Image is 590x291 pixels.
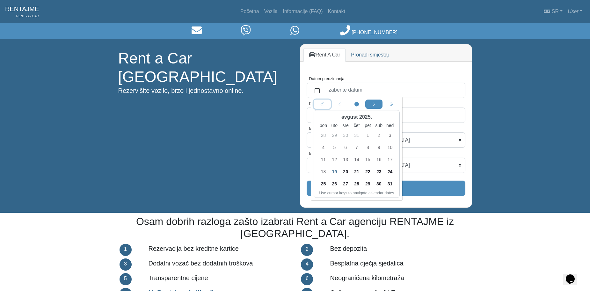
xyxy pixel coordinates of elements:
[565,5,585,18] a: User
[362,153,373,166] div: petak, 15. avgust 2025.
[346,48,394,62] a: Pronađi smještaj
[303,48,346,62] a: Rent A Car
[563,265,584,285] iframe: chat widget
[318,166,329,178] div: ponedeljak, 18. avgust 2025.
[351,153,362,166] div: četvrtak, 14. avgust 2025.
[120,258,132,271] div: 3
[384,141,396,153] div: nedelja, 10. avgust 2025.
[351,141,362,153] div: četvrtak, 7. avgust 2025.
[143,272,295,287] div: Transparentne cijene
[318,129,329,141] div: ponedeljak, 28. jul 2025.
[373,122,384,129] small: subota
[143,257,295,272] div: Dodatni vozač bez dodatnih troškova
[373,129,384,141] div: subota, 2. avgust 2025.
[340,166,351,178] div: sreda, 20. avgust 2025.
[362,129,373,141] div: petak, 1. avgust 2025.
[311,85,324,96] button: calendar
[373,153,384,166] div: subota, 16. avgust 2025.
[118,215,472,240] h2: Osam dobrih razloga zašto izabrati Rent a Car agenciju RENTAJME iz [GEOGRAPHIC_DATA].
[329,179,339,189] span: 26
[329,167,339,177] span: 19
[384,166,396,178] div: nedelja, 24. avgust 2025.
[384,129,396,141] div: nedelja, 3. avgust 2025.
[309,150,338,156] label: Mjesto povratka
[552,9,559,14] span: sr
[340,122,351,129] small: sreda
[351,166,362,178] div: četvrtak, 21. avgust 2025.
[301,244,313,256] div: 2
[385,167,395,177] span: 24
[340,178,351,190] div: sreda, 27. avgust 2025.
[382,100,400,109] button: Next year
[324,85,461,96] label: Izaberite datum
[374,179,384,189] span: 30
[325,5,348,18] a: Kontakt
[372,102,376,107] svg: chevron left
[340,167,351,177] span: 20
[325,243,477,257] div: Bez depozita
[118,49,290,86] h1: Rent a Car [GEOGRAPHIC_DATA]
[340,129,351,141] div: sreda, 30. jul 2025.
[238,5,262,18] a: Početna
[373,166,384,178] div: subota, 23. avgust 2025.
[340,179,351,189] span: 27
[351,122,362,129] small: četvrtak
[143,243,295,257] div: Rezervacija bez kreditne kartice
[362,166,373,178] div: petak, 22. avgust 2025.
[352,167,362,177] span: 21
[568,9,579,14] em: User
[309,101,338,107] label: Datum povratka
[318,141,329,153] div: ponedeljak, 4. avgust 2025.
[362,167,373,177] span: 22
[385,179,395,189] span: 31
[340,30,397,35] a: [PHONE_NUMBER]
[384,178,396,190] div: nedelja, 31. avgust 2025.
[280,5,325,18] a: Informacije (FAQ)
[315,88,320,93] svg: calendar
[318,153,329,166] div: ponedeljak, 11. avgust 2025.
[318,112,396,122] div: avgust 2025.
[314,100,400,109] div: Calendar navigation
[348,100,365,109] button: Current month
[5,14,39,19] span: RENT - A - CAR
[325,272,477,287] div: Neograničena kilometraža
[120,273,132,285] div: 5
[374,167,384,177] span: 23
[340,141,351,153] div: sreda, 6. avgust 2025.
[373,178,384,190] div: subota, 30. avgust 2025.
[329,122,340,129] small: utorak
[301,258,313,271] div: 4
[329,166,340,178] div: utorak, 19. avgust 2025. (Today)
[318,179,328,189] span: 25
[120,244,132,256] div: 1
[329,129,340,141] div: utorak, 29. jul 2025.
[362,179,373,189] span: 29
[354,102,359,107] svg: circle fill
[352,30,397,35] span: [PHONE_NUMBER]
[318,178,329,190] div: ponedeljak, 25. avgust 2025.
[329,153,340,166] div: utorak, 12. avgust 2025.
[318,190,396,196] div: Use cursor keys to navigate calendar dates
[362,122,373,129] small: petak
[362,141,373,153] div: petak, 8. avgust 2025.
[318,122,329,129] small: ponedeljak
[365,100,382,109] button: Next month
[329,141,340,153] div: utorak, 5. avgust 2025.
[301,273,313,285] div: 6
[309,76,345,82] label: Datum preuzimanja
[362,178,373,190] div: petak, 29. avgust 2025.
[541,5,565,18] a: sr
[118,86,290,95] p: Rezervišite vozilo, brzo i jednostavno online.
[384,153,396,166] div: nedelja, 17. avgust 2025.
[309,125,345,131] label: Mjesto preuzimanja
[384,122,396,129] small: nedelja
[389,102,393,107] svg: chevron double left
[5,3,39,20] a: RENTAJMERENT - A - CAR
[262,5,280,18] a: Vozila
[351,129,362,141] div: četvrtak, 31. jul 2025.
[373,141,384,153] div: subota, 9. avgust 2025.
[329,178,340,190] div: utorak, 26. avgust 2025.
[352,179,362,189] span: 28
[325,257,477,272] div: Besplatna dječja sjedalica
[351,178,362,190] div: četvrtak, 28. avgust 2025.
